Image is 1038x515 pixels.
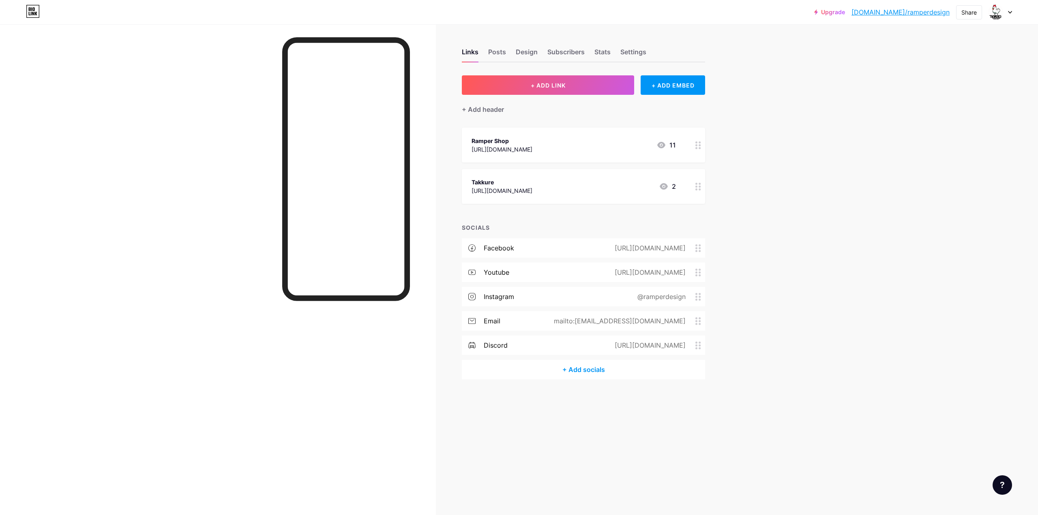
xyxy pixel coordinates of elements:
div: [URL][DOMAIN_NAME] [602,243,695,253]
div: + Add socials [462,360,705,379]
div: Stats [594,47,611,62]
div: SOCIALS [462,223,705,232]
div: discord [484,340,508,350]
div: 2 [659,182,676,191]
div: + ADD EMBED [641,75,705,95]
button: + ADD LINK [462,75,634,95]
div: instagram [484,292,514,301]
div: Posts [488,47,506,62]
div: [URL][DOMAIN_NAME] [602,267,695,277]
span: + ADD LINK [531,82,566,89]
div: Subscribers [547,47,585,62]
div: @ramperdesign [624,292,695,301]
a: Upgrade [814,9,845,15]
a: [DOMAIN_NAME]/ramperdesign [851,7,950,17]
div: + Add header [462,105,504,114]
div: Ramper Shop [472,137,532,145]
div: facebook [484,243,514,253]
div: youtube [484,267,509,277]
div: 11 [656,140,676,150]
div: mailto:[EMAIL_ADDRESS][DOMAIN_NAME] [541,316,695,326]
div: [URL][DOMAIN_NAME] [602,340,695,350]
div: email [484,316,500,326]
div: Design [516,47,538,62]
div: Share [961,8,977,17]
div: [URL][DOMAIN_NAME] [472,186,532,195]
img: Ramon Jaume Perez Muñoz [988,4,1004,20]
div: Takkure [472,178,532,186]
div: Settings [620,47,646,62]
div: Links [462,47,478,62]
div: [URL][DOMAIN_NAME] [472,145,532,154]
